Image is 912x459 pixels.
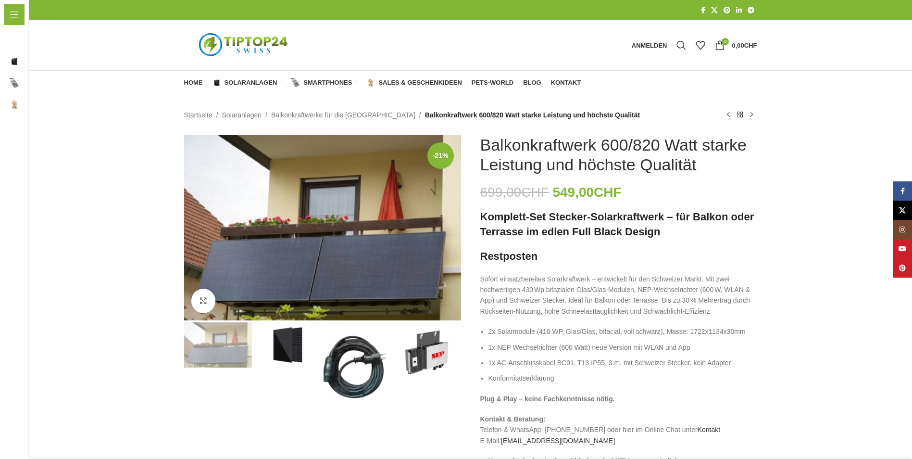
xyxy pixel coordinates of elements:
a: Nächstes Produkt [746,109,757,121]
li: 1x AC-Anschlusskabel BC01, T13 IP55, 3 m, mit Schweizer Stecker, kein Adapter [488,357,757,368]
a: Logo der Website [184,41,304,49]
img: Balkonkraftwerke für die Schweiz2_XL [184,135,461,320]
a: Facebook Social Link [893,181,912,201]
a: YouTube Social Link [893,239,912,258]
a: Solaranlagen [222,110,262,120]
a: Pets-World [472,73,513,92]
img: Solaranlagen [10,57,19,66]
bdi: 699,00 [480,185,549,200]
a: X Social Link [708,4,721,17]
div: Meine Wunschliste [691,36,710,55]
a: Kontakt [698,426,720,433]
span: Balkonkraftwerk 600/820 Watt starke Leistung und höchste Qualität [425,110,640,120]
span: CHF [594,185,622,200]
li: 1x NEP Wechselrichter (600 Watt) neue Version mit WLAN und App [488,342,757,353]
span: Solaranlagen [225,79,277,87]
span: Solaranlagen [24,53,66,70]
span: Pets-World [10,118,45,135]
span: Blog [10,140,25,157]
a: 0 0,00CHF [710,36,762,55]
div: Hauptnavigation [179,73,586,92]
span: 0 [722,38,729,45]
span: Home [184,79,203,87]
a: Pinterest Social Link [893,258,912,278]
a: Pinterest Social Link [721,4,733,17]
a: Instagram Social Link [893,220,912,239]
span: Home [10,31,28,49]
img: Solaranlagen [212,78,221,87]
span: Menü [23,9,41,20]
img: Sales & Geschenkideen [366,78,375,87]
img: Balkonkraftwerke mit edlem Schwarz Schwarz Design [254,322,322,368]
span: Smartphones [303,79,352,87]
bdi: 0,00 [732,42,757,49]
img: Balkonkraftwerke für die Schweiz2_XL [184,322,252,368]
span: -21% [427,142,454,169]
img: Smartphones [10,78,19,88]
strong: Kontakt & Beratung: [480,415,546,423]
img: Smartphones [291,78,300,87]
li: Konformitätserklärung [488,373,757,383]
span: CHF [521,185,549,200]
span: Blog [523,79,541,87]
a: Home [184,73,203,92]
a: Kontakt [551,73,581,92]
span: Smartphones [24,75,67,92]
p: Sofort einsatzbereites Solarkraftwerk – entwickelt für den Schweizer Markt. Mit zwei hochwertigen... [480,274,757,317]
a: X Social Link [893,201,912,220]
a: Startseite [184,110,212,120]
span: Kontakt [10,161,35,178]
strong: Komplett-Set Stecker-Solarkraftwerk – für Balkon oder Terrasse im edlen Full Black Design [480,211,754,238]
a: [EMAIL_ADDRESS][DOMAIN_NAME] [501,437,615,445]
li: 2x Solarmodule (410 WP, Glas/Glas, bifacial, voll schwarz), Masse: 1722x1134x30mm [488,326,757,337]
h1: Balkonkraftwerk 600/820 Watt starke Leistung und höchste Qualität [480,135,757,175]
a: Smartphones [291,73,357,92]
span: Anmelden [632,42,667,49]
span: Sales & Geschenkideen [378,79,462,87]
strong: Restposten [480,250,538,262]
img: Sales & Geschenkideen [10,100,19,110]
a: Telegram Social Link [745,4,757,17]
nav: Breadcrumb [184,110,640,120]
a: Solaranlagen [212,73,282,92]
span: CHF [744,42,757,49]
a: Vorheriges Produkt [723,109,734,121]
span: Pets-World [472,79,513,87]
a: Blog [523,73,541,92]
a: Balkonkraftwerke für die [GEOGRAPHIC_DATA] [271,110,415,120]
a: Suche [672,36,691,55]
a: LinkedIn Social Link [733,4,745,17]
a: Sales & Geschenkideen [366,73,462,92]
bdi: 549,00 [552,185,621,200]
a: Facebook Social Link [698,4,708,17]
strong: Plug & Play – keine Fachkenntnisse nötig. [480,395,615,403]
a: Anmelden [627,36,672,55]
span: Kontakt [551,79,581,87]
p: Telefon & WhatsApp: [PHONE_NUMBER] oder hier im Online Chat unter E-Mail: [480,414,757,446]
img: Balkonkraftwerk 600/820 Watt starke Leistung und höchste Qualität – Bild 3 [324,322,391,413]
span: Sales & Geschenkideen [24,96,100,114]
img: Nep600 Wechselrichter [393,322,461,383]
